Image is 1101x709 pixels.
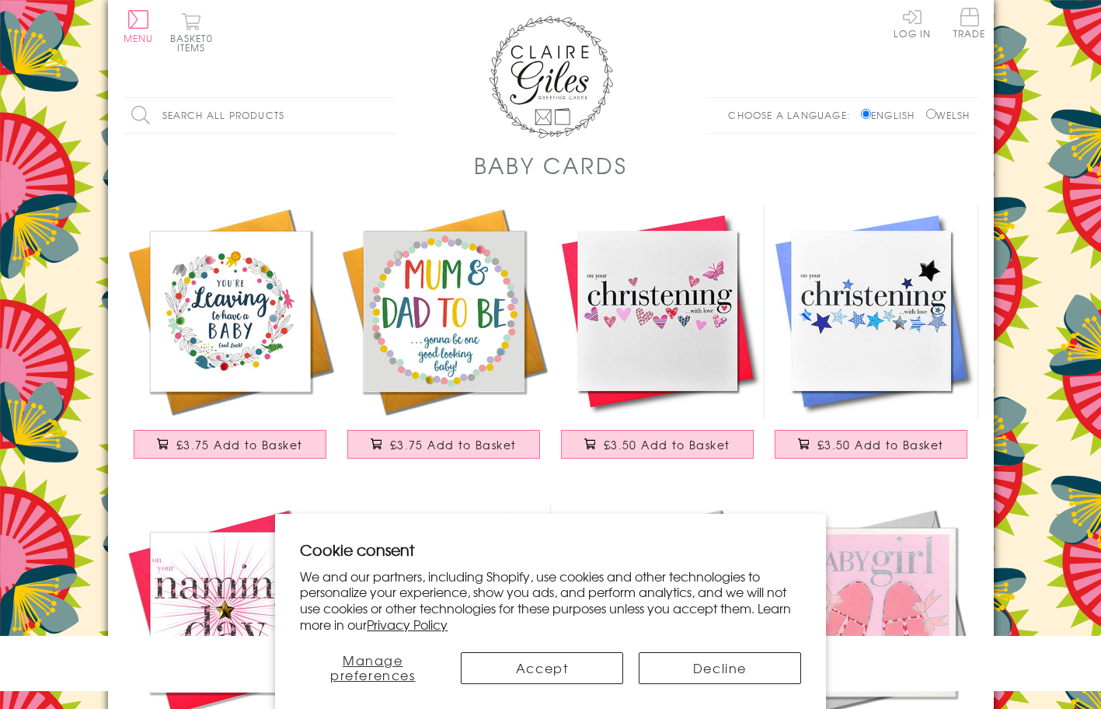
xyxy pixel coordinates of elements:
[124,204,337,474] a: Baby Card, Flowers, Leaving to Have a Baby Good Luck, Embellished with pompoms £3.75 Add to Basket
[124,98,395,133] input: Search all products
[177,31,213,54] span: 0 items
[337,204,551,474] a: Baby Card, Colour Dots, Mum and Dad to Be Good Luck, Embellished with pompoms £3.75 Add to Basket
[347,430,540,459] button: £3.75 Add to Basket
[300,539,801,561] h2: Cookie consent
[861,109,871,119] input: English
[728,108,858,122] p: Choose a language:
[176,437,303,452] span: £3.75 Add to Basket
[561,430,754,459] button: £3.50 Add to Basket
[380,98,395,133] input: Search
[551,204,765,474] a: Baby Christening Card, Pink Hearts, fabric butterfly Embellished £3.50 Add to Basket
[134,430,326,459] button: £3.75 Add to Basket
[765,204,978,418] img: Baby Christening Card, Blue Stars, Embellished with a padded star
[926,108,970,122] label: Welsh
[861,108,922,122] label: English
[170,12,213,52] button: Basket0 items
[775,430,967,459] button: £3.50 Add to Basket
[337,204,551,418] img: Baby Card, Colour Dots, Mum and Dad to Be Good Luck, Embellished with pompoms
[124,31,154,45] span: Menu
[817,437,944,452] span: £3.50 Add to Basket
[551,204,765,418] img: Baby Christening Card, Pink Hearts, fabric butterfly Embellished
[474,149,628,181] h1: Baby Cards
[489,16,613,138] img: Claire Giles Greetings Cards
[300,652,445,684] button: Manage preferences
[953,8,986,41] a: Trade
[390,437,517,452] span: £3.75 Add to Basket
[300,568,801,633] p: We and our partners, including Shopify, use cookies and other technologies to personalize your ex...
[124,10,154,43] button: Menu
[639,652,801,684] button: Decline
[604,437,730,452] span: £3.50 Add to Basket
[124,204,337,418] img: Baby Card, Flowers, Leaving to Have a Baby Good Luck, Embellished with pompoms
[894,8,931,38] a: Log In
[953,8,986,38] span: Trade
[461,652,623,684] button: Accept
[367,615,448,634] a: Privacy Policy
[926,109,936,119] input: Welsh
[765,204,978,474] a: Baby Christening Card, Blue Stars, Embellished with a padded star £3.50 Add to Basket
[330,651,416,684] span: Manage preferences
